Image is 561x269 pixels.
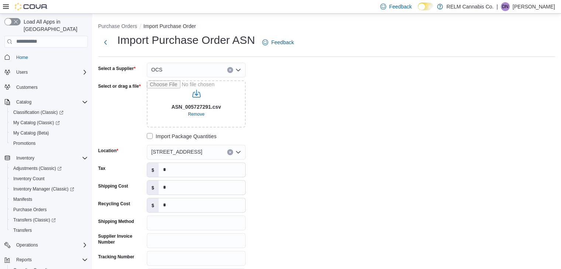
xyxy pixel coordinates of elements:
label: Select a Supplier [98,66,135,71]
span: Promotions [10,139,88,148]
span: My Catalog (Classic) [10,118,88,127]
button: My Catalog (Beta) [7,128,91,138]
a: Transfers [10,226,35,235]
span: Reports [16,257,32,263]
button: Open list of options [235,149,241,155]
button: Promotions [7,138,91,149]
button: Operations [1,240,91,250]
span: Reports [13,255,88,264]
button: Clear input [227,149,233,155]
a: My Catalog (Classic) [10,118,63,127]
button: Next [98,35,113,50]
span: Inventory Count [13,176,45,182]
button: Clear selected files [185,110,208,119]
span: Manifests [10,195,88,204]
a: Inventory Manager (Classic) [7,184,91,194]
a: My Catalog (Beta) [10,129,52,137]
span: DN [502,2,508,11]
button: Reports [1,255,91,265]
label: Import Package Quantities [147,132,217,141]
span: Load All Apps in [GEOGRAPHIC_DATA] [21,18,88,33]
label: Tracking Number [98,254,134,260]
span: Transfers (Classic) [10,216,88,224]
span: My Catalog (Classic) [13,120,60,126]
span: [STREET_ADDRESS] [151,147,202,156]
span: Operations [13,241,88,249]
span: Inventory Manager (Classic) [10,185,88,193]
label: $ [147,163,159,177]
p: [PERSON_NAME] [513,2,555,11]
a: Manifests [10,195,35,204]
a: Transfers (Classic) [10,216,59,224]
span: Transfers [10,226,88,235]
button: Open list of options [235,67,241,73]
span: Transfers [13,227,32,233]
span: Purchase Orders [13,207,47,213]
span: Transfers (Classic) [13,217,56,223]
label: Tax [98,165,105,171]
span: Adjustments (Classic) [10,164,88,173]
span: Manifests [13,196,32,202]
span: Customers [16,84,38,90]
label: Supplier Invoice Number [98,233,144,245]
nav: An example of EuiBreadcrumbs [98,22,555,31]
a: Classification (Classic) [7,107,91,118]
button: Users [13,68,31,77]
button: Manifests [7,194,91,205]
label: Recycling Cost [98,201,130,207]
span: Remove [188,111,205,117]
button: Customers [1,82,91,92]
span: Home [13,53,88,62]
span: Users [16,69,28,75]
a: Home [13,53,31,62]
span: My Catalog (Beta) [13,130,49,136]
button: Clear input [227,67,233,73]
span: Catalog [16,99,31,105]
button: Users [1,67,91,77]
p: | [496,2,498,11]
label: $ [147,181,159,195]
span: Purchase Orders [10,205,88,214]
a: Promotions [10,139,39,148]
p: RELM Cannabis Co. [447,2,494,11]
label: Shipping Cost [98,183,128,189]
label: $ [147,198,159,212]
label: Select or drag a file [98,83,141,89]
span: Feedback [389,3,412,10]
label: Shipping Method [98,219,134,224]
button: Inventory [1,153,91,163]
button: Import Purchase Order [143,23,196,29]
span: Feedback [271,39,294,46]
span: Classification (Classic) [13,109,63,115]
a: My Catalog (Classic) [7,118,91,128]
a: Adjustments (Classic) [10,164,65,173]
span: Promotions [13,140,36,146]
span: Inventory Count [10,174,88,183]
span: Catalog [13,98,88,106]
a: Adjustments (Classic) [7,163,91,174]
button: Catalog [1,97,91,107]
button: Reports [13,255,35,264]
button: Home [1,52,91,63]
span: Inventory [13,154,88,163]
a: Transfers (Classic) [7,215,91,225]
input: Dark Mode [418,3,433,10]
a: Classification (Classic) [10,108,66,117]
a: Purchase Orders [10,205,50,214]
a: Feedback [259,35,297,50]
img: Cova [15,3,48,10]
a: Customers [13,83,41,92]
div: David Nguyen [501,2,510,11]
span: Operations [16,242,38,248]
a: Inventory Count [10,174,48,183]
span: Inventory [16,155,34,161]
button: Transfers [7,225,91,235]
span: Users [13,68,88,77]
span: Classification (Classic) [10,108,88,117]
button: Catalog [13,98,34,106]
button: Operations [13,241,41,249]
span: Inventory Manager (Classic) [13,186,74,192]
input: Use aria labels when no actual label is in use [147,80,246,127]
button: Inventory [13,154,37,163]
